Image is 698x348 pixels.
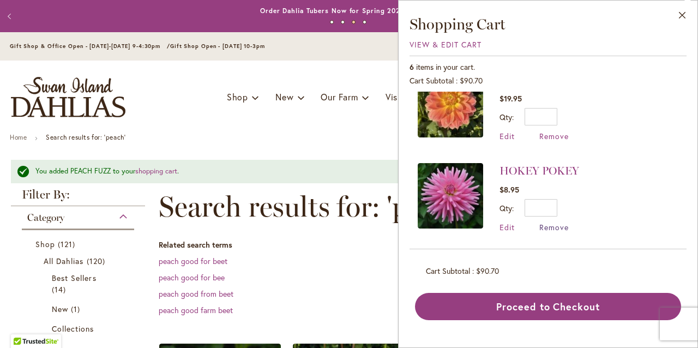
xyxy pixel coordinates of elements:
[363,20,366,24] button: 4 of 4
[35,238,123,250] a: Shop
[227,91,248,103] span: Shop
[159,190,468,223] span: Search results for: 'peach'
[87,255,108,267] span: 120
[352,20,356,24] button: 3 of 4
[500,131,515,141] a: Edit
[410,15,506,33] span: Shopping Cart
[410,62,414,72] span: 6
[500,112,514,122] label: Qty
[58,238,78,250] span: 121
[415,293,681,320] button: Proceed to Checkout
[410,39,482,50] a: View & Edit Cart
[386,91,417,103] span: Visit Us
[10,43,170,50] span: Gift Shop & Office Open - [DATE]-[DATE] 9-4:30pm /
[460,75,483,86] span: $90.70
[8,309,39,340] iframe: Launch Accessibility Center
[170,43,265,50] span: Gift Shop Open - [DATE] 10-3pm
[35,166,654,177] div: You added PEACH FUZZ to your .
[11,77,125,117] a: store logo
[11,189,145,206] strong: Filter By:
[159,239,687,250] dt: Related search terms
[341,20,345,24] button: 2 of 4
[330,20,334,24] button: 1 of 4
[159,272,225,283] a: peach good for bee
[416,62,475,72] span: items in your cart.
[260,7,438,15] a: Order Dahlia Tubers Now for Spring 2026 Delivery!
[426,266,470,276] span: Cart Subtotal
[159,256,227,266] a: peach good for beet
[500,184,519,195] span: $8.95
[410,75,454,86] span: Cart Subtotal
[46,133,125,141] strong: Search results for: 'peach'
[321,91,358,103] span: Our Farm
[418,72,483,141] a: OCTOBER SKY
[44,255,115,267] a: All Dahlias
[71,303,83,315] span: 1
[52,284,69,295] span: 14
[52,323,107,346] a: Collections
[275,91,293,103] span: New
[159,305,233,315] a: peach good farm beet
[418,163,483,229] img: HOKEY POKEY
[539,222,569,232] a: Remove
[539,131,569,141] a: Remove
[418,72,483,137] img: OCTOBER SKY
[500,93,522,104] span: $19.95
[52,273,97,283] span: Best Sellers
[500,164,579,177] a: HOKEY POKEY
[476,266,499,276] span: $90.70
[10,133,27,141] a: Home
[500,222,515,232] a: Edit
[27,212,64,224] span: Category
[44,256,84,266] span: All Dahlias
[52,303,107,315] a: New
[52,272,107,295] a: Best Sellers
[135,166,177,176] a: shopping cart
[35,239,55,249] span: Shop
[52,323,94,334] span: Collections
[52,304,68,314] span: New
[159,289,233,299] a: peach good from beet
[500,203,514,213] label: Qty
[418,163,483,232] a: HOKEY POKEY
